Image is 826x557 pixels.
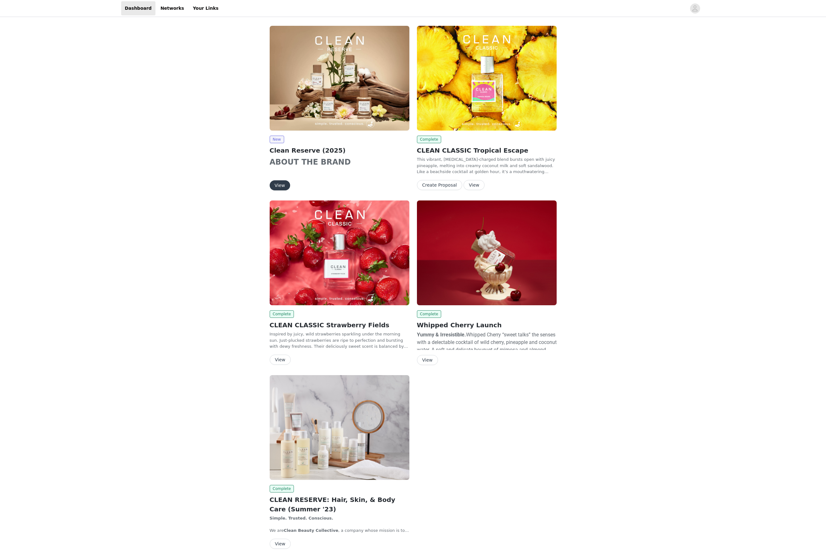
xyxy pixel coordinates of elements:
[270,331,409,350] p: Inspired by juicy, wild strawberries sparkling under the morning sun. Just-plucked strawberries a...
[417,355,438,365] button: View
[270,516,334,520] strong: Simple. Trusted. Conscious.
[270,158,351,166] strong: ABOUT THE BRAND
[417,156,557,175] p: This vibrant, [MEDICAL_DATA]-charged blend bursts open with juicy pineapple, melting into creamy ...
[464,180,485,190] button: View
[157,1,188,15] a: Networks
[270,310,294,318] span: Complete
[270,357,291,362] a: View
[270,26,409,131] img: CLEAN RESERVE
[692,3,698,14] div: avatar
[417,320,557,330] h2: Whipped Cherry Launch
[270,495,409,514] h2: CLEAN RESERVE: Hair, Skin, & Body Care (Summer '23)
[417,332,466,338] strong: Yummy & Irresistible.
[417,310,441,318] span: Complete
[417,180,462,190] button: Create Proposal
[270,539,291,549] button: View
[121,1,155,15] a: Dashboard
[270,527,409,534] p: We are , a company whose mission is to deliver prestige beauty collections that are simple, trust...
[270,146,409,155] h2: Clean Reserve (2025)
[270,183,290,188] a: View
[270,180,290,190] button: View
[270,375,409,480] img: CLEAN RESERVE
[417,26,557,131] img: CLEAN CLASSIC
[270,485,294,492] span: Complete
[417,136,441,143] span: Complete
[417,332,557,383] span: Whipped Cherry “sweet talks” the senses with a delectable cocktail of wild cherry, pineapple and ...
[284,528,338,533] strong: Clean Beauty Collective
[270,320,409,330] h2: CLEAN CLASSIC Strawberry Fields
[417,146,557,155] h2: CLEAN CLASSIC Tropical Escape
[417,200,557,305] img: CLEAN RESERVE
[270,136,284,143] span: New
[270,200,409,305] img: CLEAN CLASSIC
[189,1,222,15] a: Your Links
[417,358,438,363] a: View
[270,542,291,546] a: View
[464,183,485,188] a: View
[270,355,291,365] button: View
